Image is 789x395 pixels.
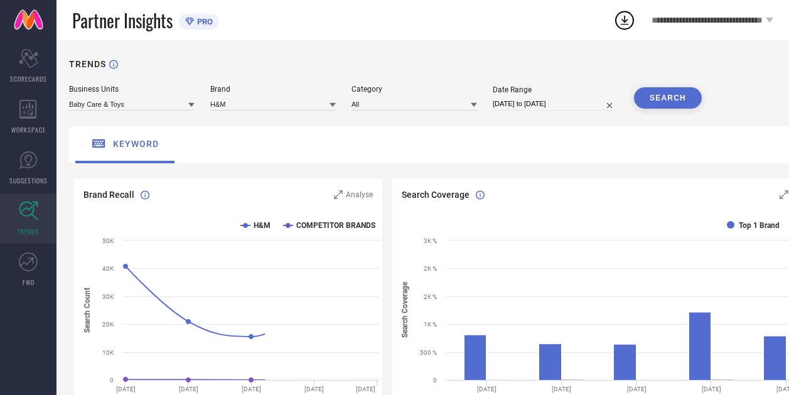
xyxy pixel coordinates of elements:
text: 3K % [424,237,437,244]
text: 500 % [420,349,437,356]
span: TRENDS [18,227,39,236]
text: 0 [433,377,437,384]
span: Search Coverage [402,190,470,200]
text: 10K [102,349,114,356]
span: Brand Recall [83,190,134,200]
svg: Zoom [334,190,343,199]
div: Category [352,85,477,94]
span: FWD [23,278,35,287]
text: 30K [102,293,114,300]
text: [DATE] [702,386,721,392]
span: keyword [113,139,159,149]
text: 20K [102,321,114,328]
span: SCORECARDS [10,74,47,84]
text: 40K [102,265,114,272]
h1: TRENDS [69,59,106,69]
span: Partner Insights [72,8,173,33]
text: Top 1 Brand [739,221,780,230]
div: Open download list [613,9,636,31]
div: Date Range [493,85,618,94]
text: [DATE] [477,386,496,392]
text: 1K % [424,321,437,328]
tspan: Search Coverage [400,282,409,338]
text: H&M [254,221,271,230]
span: Analyse [346,190,373,199]
text: [DATE] [627,386,647,392]
text: [DATE] [116,386,136,392]
text: [DATE] [304,386,324,392]
span: PRO [194,17,213,26]
div: Business Units [69,85,195,94]
div: Brand [210,85,336,94]
text: 50K [102,237,114,244]
button: SEARCH [634,87,702,109]
text: 2K % [424,293,437,300]
svg: Zoom [780,190,788,199]
tspan: Search Count [83,288,92,333]
span: WORKSPACE [11,125,46,134]
text: COMPETITOR BRANDS [296,221,375,230]
text: [DATE] [179,386,198,392]
text: 0 [110,377,114,384]
text: [DATE] [242,386,261,392]
span: SUGGESTIONS [9,176,48,185]
text: [DATE] [356,386,375,392]
text: 2K % [424,265,437,272]
input: Select date range [493,97,618,111]
text: [DATE] [552,386,571,392]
